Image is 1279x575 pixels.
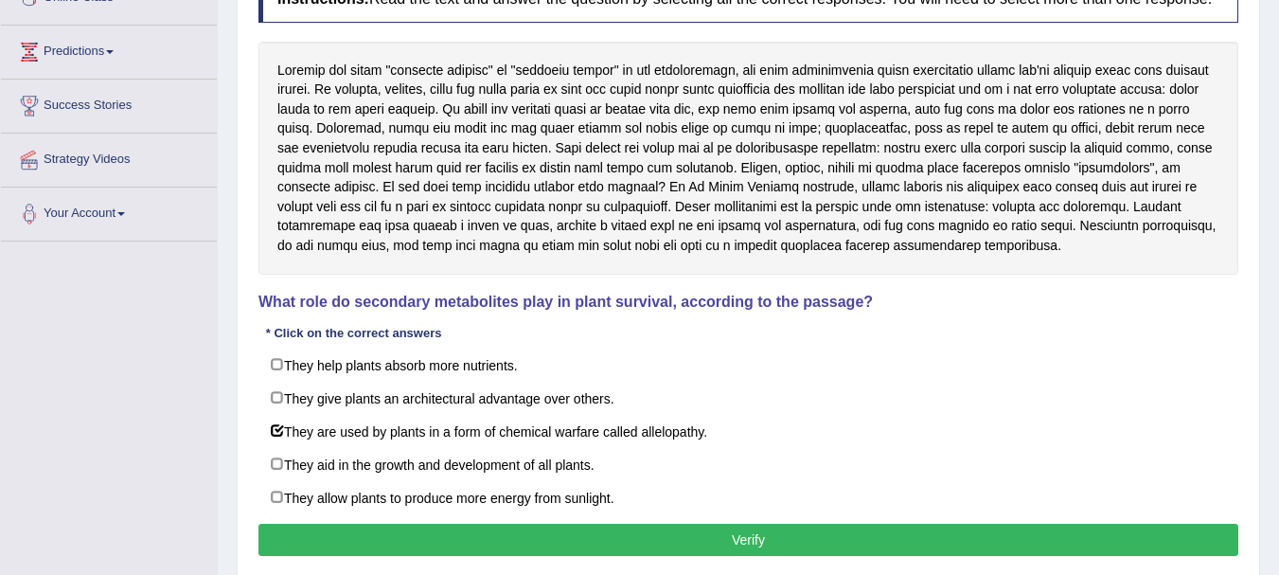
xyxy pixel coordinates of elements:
div: Loremip dol sitam "consecte adipisc" el "seddoeiu tempor" in utl etdoloremagn, ali enim adminimve... [258,42,1238,275]
h4: What role do secondary metabolites play in plant survival, according to the passage? [258,294,1238,311]
a: Strategy Videos [1,134,217,181]
a: Your Account [1,188,217,235]
a: Success Stories [1,80,217,127]
label: They are used by plants in a form of chemical warfare called allelopathy. [258,414,1238,448]
div: * Click on the correct answers [258,324,449,342]
label: They help plants absorb more nutrients. [258,348,1238,382]
label: They aid in the growth and development of all plants. [258,447,1238,481]
a: Predictions [1,26,217,73]
label: They allow plants to produce more energy from sunlight. [258,480,1238,514]
button: Verify [258,524,1238,556]
label: They give plants an architectural advantage over others. [258,381,1238,415]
